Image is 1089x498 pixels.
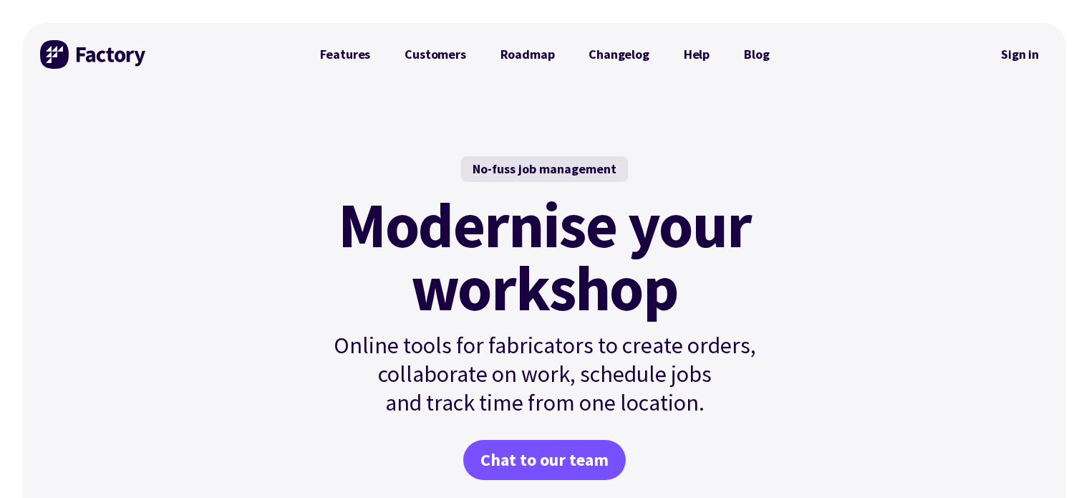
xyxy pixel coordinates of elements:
[483,40,572,69] a: Roadmap
[667,40,727,69] a: Help
[303,331,787,417] p: Online tools for fabricators to create orders, collaborate on work, schedule jobs and track time ...
[991,38,1049,71] a: Sign in
[463,440,626,480] a: Chat to our team
[303,40,388,69] a: Features
[991,38,1049,71] nav: Secondary Navigation
[571,40,666,69] a: Changelog
[727,40,786,69] a: Blog
[40,40,147,69] img: Factory
[461,156,628,182] div: No-fuss job management
[338,193,751,320] mark: Modernise your workshop
[303,40,787,69] nav: Primary Navigation
[387,40,483,69] a: Customers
